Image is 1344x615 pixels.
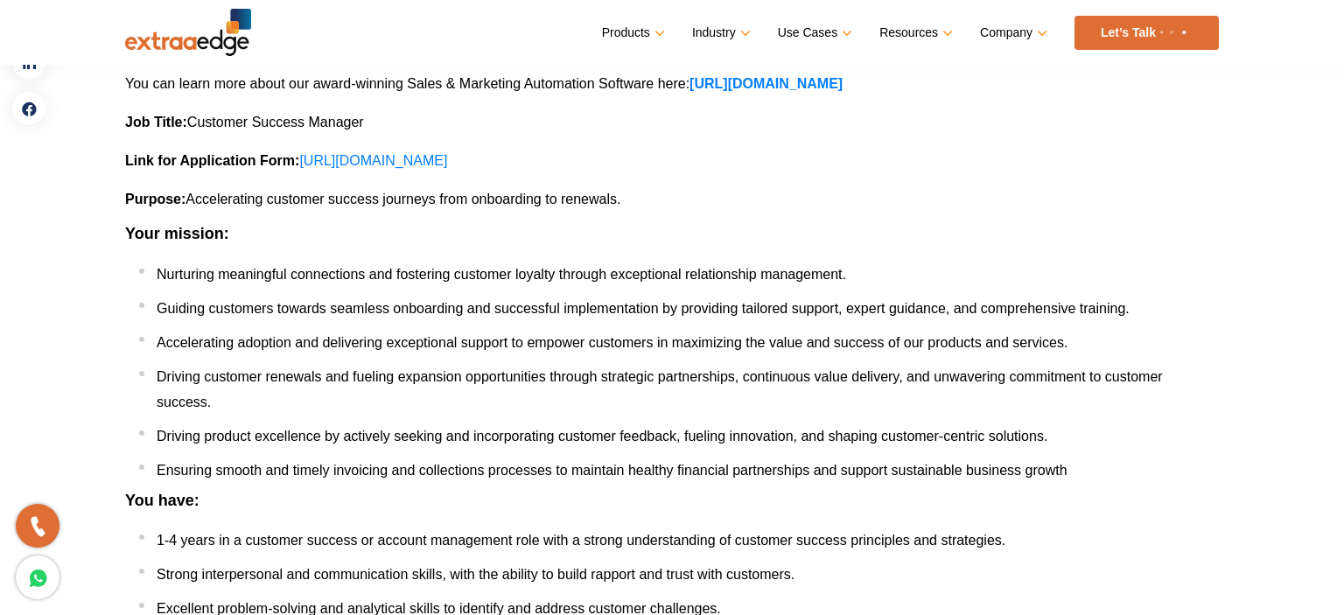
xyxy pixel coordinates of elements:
a: Resources [879,20,949,45]
a: [URL][DOMAIN_NAME] [689,76,843,91]
a: Products [602,20,661,45]
a: Let’s Talk [1074,16,1219,50]
b: Link for Application Form: [125,153,299,168]
h3: You have: [125,492,1219,511]
h3: Your mission: [125,225,1219,244]
a: facebook [11,91,46,126]
span: Ensuring smooth and timely invoicing and collections processes to maintain healthy financial part... [157,463,1067,478]
span: Driving customer renewals and fueling expansion opportunities through strategic partnerships, con... [157,369,1163,409]
a: Company [980,20,1044,45]
a: Industry [692,20,747,45]
a: Use Cases [778,20,849,45]
b: Job Title [125,115,183,129]
span: Nurturing meaningful connections and fostering customer loyalty through exceptional relationship ... [157,267,846,282]
span: Accelerating adoption and delivering exceptional support to empower customers in maximizing the v... [157,335,1067,350]
a: [URL][DOMAIN_NAME] [299,153,447,168]
span: Customer Success Manager [187,115,364,129]
span: Strong interpersonal and communication skills, with the ability to build rapport and trust with c... [157,567,794,582]
span: You can learn more about our award-winning Sales & Marketing Automation Software here: [125,76,689,91]
span: Guiding customers towards seamless onboarding and successful implementation by providing tailored... [157,301,1130,316]
span: Accelerating customer success journeys from onboarding to renewals. [185,192,620,206]
b: Purpose: [125,192,185,206]
span: Driving product excellence by actively seeking and incorporating customer feedback, fueling innov... [157,429,1047,444]
li: 1-4 years in a customer success or account management role with a strong understanding of custome... [139,528,1219,553]
b: : [183,115,187,129]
